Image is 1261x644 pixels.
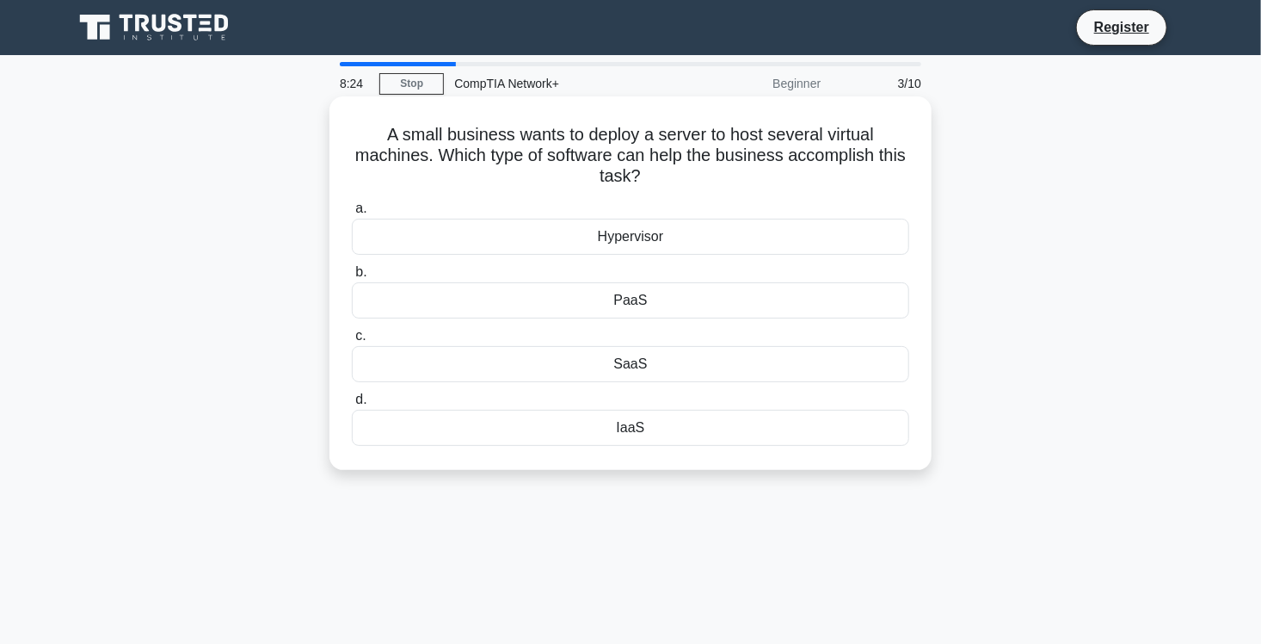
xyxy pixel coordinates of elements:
span: c. [355,328,366,343]
div: SaaS [352,346,909,382]
span: a. [355,201,366,215]
span: d. [355,392,366,406]
h5: A small business wants to deploy a server to host several virtual machines. Which type of softwar... [350,124,911,188]
a: Register [1084,16,1160,38]
span: b. [355,264,366,279]
div: 3/10 [831,66,932,101]
div: CompTIA Network+ [444,66,680,101]
div: IaaS [352,410,909,446]
a: Stop [379,73,444,95]
div: 8:24 [329,66,379,101]
div: PaaS [352,282,909,319]
div: Hypervisor [352,219,909,255]
div: Beginner [680,66,831,101]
